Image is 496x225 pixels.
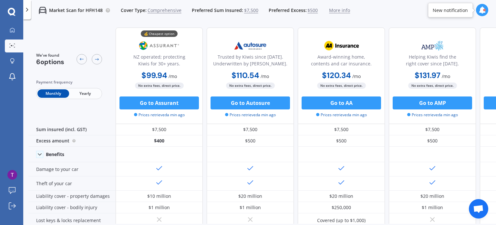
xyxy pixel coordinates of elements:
span: We've found [36,52,64,58]
span: Monthly [37,89,69,98]
button: Go to AMP [393,96,472,109]
div: Open chat [469,199,488,219]
span: / mo [261,73,269,79]
div: $20 million [329,193,353,199]
span: $500 [307,7,318,14]
span: Prices retrieved a min ago [134,112,185,118]
div: New notification [433,7,468,13]
div: Excess amount [28,135,116,147]
div: $400 [116,135,203,147]
div: Payment frequency [36,79,102,85]
div: $20 million [238,193,262,199]
div: Liability cover - bodily injury [28,202,116,213]
div: Trusted by Kiwis since [DATE]. Underwritten by [PERSON_NAME]. [212,53,288,70]
div: Sum insured (incl. GST) [28,124,116,135]
div: Damage to your car [28,162,116,176]
span: More info [329,7,350,14]
div: $7,500 [389,124,476,135]
span: Prices retrieved a min ago [316,112,367,118]
span: / mo [442,73,450,79]
b: $110.54 [232,70,259,80]
span: Preferred Excess: [269,7,307,14]
span: Prices retrieved a min ago [407,112,458,118]
span: No extra fees, direct price. [317,83,366,89]
b: $131.97 [415,70,440,80]
div: NZ operated; protecting Kiwis for 30+ years. [121,53,197,70]
div: $500 [207,135,294,147]
div: $500 [298,135,385,147]
span: Cover Type: [121,7,147,14]
button: Go to Assurant [119,96,199,109]
span: / mo [352,73,361,79]
span: Prices retrieved a min ago [225,112,276,118]
div: $7,500 [298,124,385,135]
div: Helping Kiwis find the right cover since [DATE]. [394,53,470,70]
p: Market Scan for HFH148 [49,7,103,14]
div: Liability cover - property damages [28,191,116,202]
img: Autosure.webp [229,38,272,54]
div: Theft of your car [28,176,116,191]
div: $10 million [147,193,171,199]
img: ACg8ocJEzSWK4538JgGOT2eDQy1xEpM2i4NVCDshDoJGUOddi7Q6kw=s96-c [7,170,17,180]
span: Yearly [69,89,101,98]
img: car.f15378c7a67c060ca3f3.svg [39,6,46,14]
button: Go to AA [302,96,381,109]
span: Comprehensive [148,7,181,14]
div: Covered (up to $1,000) [317,217,366,224]
span: 6 options [36,58,64,66]
span: No extra fees, direct price. [226,83,275,89]
div: $7,500 [207,124,294,135]
b: $99.94 [141,70,167,80]
img: AMP.webp [411,38,454,54]
img: AA.webp [320,38,363,54]
div: $1 million [240,204,261,211]
span: / mo [169,73,177,79]
div: 💰 Cheapest option [141,30,178,37]
div: $20 million [420,193,444,199]
span: $7,500 [244,7,258,14]
div: $1 million [422,204,443,211]
div: $1 million [149,204,170,211]
div: $7,500 [116,124,203,135]
span: No extra fees, direct price. [135,83,184,89]
span: Preferred Sum Insured: [192,7,243,14]
span: No extra fees, direct price. [408,83,457,89]
div: $500 [389,135,476,147]
div: $250,000 [332,204,351,211]
button: Go to Autosure [211,96,290,109]
img: Assurant.png [138,38,181,54]
b: $120.34 [322,70,351,80]
div: Benefits [46,152,64,157]
div: Award-winning home, contents and car insurance. [303,53,379,70]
